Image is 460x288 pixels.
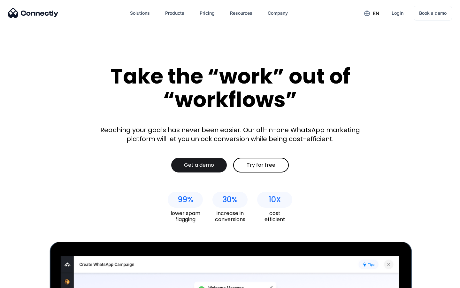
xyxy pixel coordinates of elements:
[165,9,184,18] div: Products
[86,65,374,111] div: Take the “work” out of “workflows”
[184,162,214,168] div: Get a demo
[130,9,150,18] div: Solutions
[200,9,215,18] div: Pricing
[373,9,379,18] div: en
[233,158,289,172] a: Try for free
[414,6,452,20] a: Book a demo
[6,277,38,286] aside: Language selected: English
[387,5,409,21] a: Login
[8,8,58,18] img: Connectly Logo
[178,195,193,204] div: 99%
[168,210,203,222] div: lower spam flagging
[257,210,292,222] div: cost efficient
[13,277,38,286] ul: Language list
[171,158,227,172] a: Get a demo
[230,9,252,18] div: Resources
[269,195,281,204] div: 10X
[195,5,220,21] a: Pricing
[247,162,275,168] div: Try for free
[392,9,403,18] div: Login
[222,195,238,204] div: 30%
[268,9,288,18] div: Company
[212,210,248,222] div: increase in conversions
[96,125,364,143] div: Reaching your goals has never been easier. Our all-in-one WhatsApp marketing platform will let yo...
